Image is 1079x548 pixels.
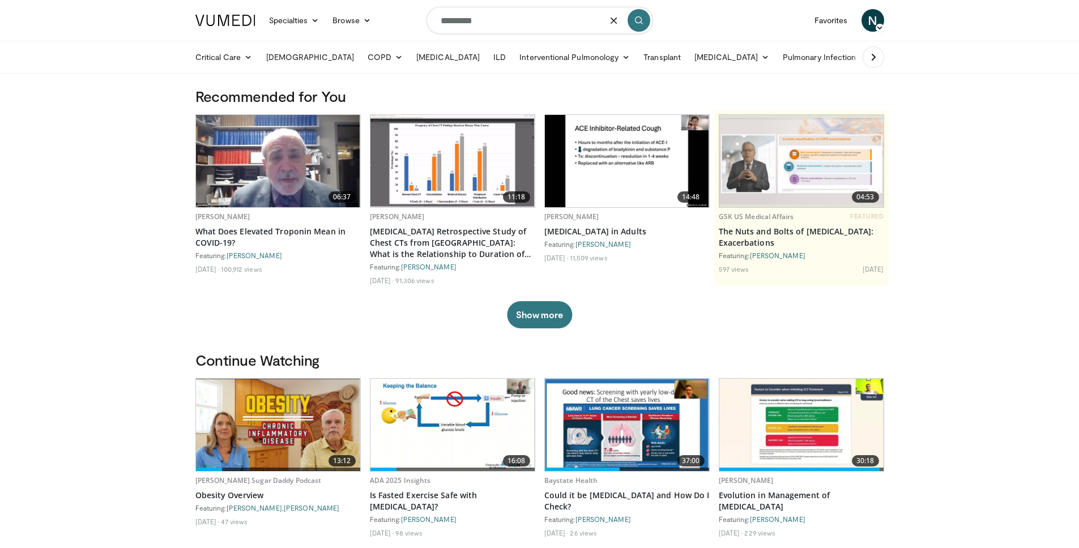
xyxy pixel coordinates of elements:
[719,115,884,207] a: 04:53
[852,455,879,466] span: 30:18
[370,276,394,285] li: [DATE]
[195,490,361,501] a: Obesity Overview
[719,212,794,221] a: GSK US Medical Affairs
[227,504,282,512] a: [PERSON_NAME]
[544,476,598,485] a: Baystate Health
[575,240,631,248] a: [PERSON_NAME]
[196,115,360,207] a: 06:37
[221,517,248,526] li: 47 views
[544,515,710,524] div: Featuring:
[503,191,530,203] span: 11:18
[719,118,884,204] img: 115e3ffd-dfda-40a8-9c6e-2699a402c261.png.620x360_q85_upscale.png
[196,379,360,471] a: 13:12
[575,515,631,523] a: [PERSON_NAME]
[719,515,884,524] div: Featuring:
[570,528,597,537] li: 26 views
[370,490,535,512] a: Is Fasted Exercise Safe with [MEDICAL_DATA]?
[370,212,425,221] a: [PERSON_NAME]
[221,264,262,273] li: 100,912 views
[370,115,535,207] img: c2eb46a3-50d3-446d-a553-a9f8510c7760.620x360_q85_upscale.jpg
[750,515,805,523] a: [PERSON_NAME]
[370,262,535,271] div: Featuring:
[719,379,884,471] a: 30:18
[370,528,394,537] li: [DATE]
[637,46,688,68] a: Transplant
[544,226,710,237] a: [MEDICAL_DATA] in Adults
[719,226,884,249] a: The Nuts and Bolts of [MEDICAL_DATA]: Exacerbations
[719,528,743,537] li: [DATE]
[410,46,487,68] a: [MEDICAL_DATA]
[544,212,599,221] a: [PERSON_NAME]
[370,379,535,471] img: da7aec45-d37b-4722-9fe9-04c8b7c4ab48.620x360_q85_upscale.jpg
[850,212,884,220] span: FEATURED
[744,528,775,537] li: 229 views
[262,9,326,32] a: Specialties
[545,115,709,207] a: 14:48
[329,455,356,466] span: 13:12
[189,46,259,68] a: Critical Care
[544,490,710,512] a: Could it be [MEDICAL_DATA] and How Do I Check?
[427,7,653,34] input: Search topics, interventions
[370,115,535,207] a: 11:18
[776,46,874,68] a: Pulmonary Infection
[719,490,884,512] a: Evolution in Management of [MEDICAL_DATA]
[487,46,513,68] a: ILD
[329,191,356,203] span: 06:37
[545,379,709,471] img: 0cd45fe6-1990-4891-a5c0-9cf4e34281d7.620x360_q85_upscale.jpg
[401,263,457,271] a: [PERSON_NAME]
[545,115,709,207] img: 11950cd4-d248-4755-8b98-ec337be04c84.620x360_q85_upscale.jpg
[195,351,884,369] h3: Continue Watching
[395,528,423,537] li: 98 views
[503,455,530,466] span: 16:08
[719,251,884,260] div: Featuring:
[513,46,637,68] a: Interventional Pulmonology
[195,226,361,249] a: What Does Elevated Troponin Mean in COVID-19?
[544,239,710,249] div: Featuring:
[195,212,250,221] a: [PERSON_NAME]
[195,15,255,26] img: VuMedi Logo
[195,264,220,273] li: [DATE]
[259,46,361,68] a: [DEMOGRAPHIC_DATA]
[750,251,805,259] a: [PERSON_NAME]
[688,46,776,68] a: [MEDICAL_DATA]
[195,517,220,526] li: [DATE]
[544,253,569,262] li: [DATE]
[370,226,535,260] a: [MEDICAL_DATA] Retrospective Study of Chest CTs from [GEOGRAPHIC_DATA]: What is the Relationship ...
[719,476,774,485] a: [PERSON_NAME]
[284,504,339,512] a: [PERSON_NAME]
[677,455,705,466] span: 37:00
[507,301,572,328] button: Show more
[195,503,361,512] div: Featuring: ,
[544,528,569,537] li: [DATE]
[395,276,434,285] li: 91,306 views
[545,379,709,471] a: 37:00
[808,9,855,32] a: Favorites
[195,87,884,105] h3: Recommended for You
[370,379,535,471] a: 16:08
[852,191,879,203] span: 04:53
[719,264,749,273] li: 597 views
[370,476,431,485] a: ADA 2025 Insights
[195,476,322,485] a: [PERSON_NAME] Sugar Daddy Podcast
[370,515,535,524] div: Featuring:
[326,9,378,32] a: Browse
[863,264,884,273] li: [DATE]
[862,9,884,32] a: N
[719,379,884,471] img: 8e167789-583c-47f1-bec8-bb48ed5f4063.620x360_q85_upscale.jpg
[227,251,282,259] a: [PERSON_NAME]
[570,253,607,262] li: 11,509 views
[677,191,705,203] span: 14:48
[361,46,410,68] a: COPD
[196,379,360,471] img: 5ae61462-7477-4019-a794-1a0a08a651ce.jpg.620x360_q85_upscale.jpg
[196,115,360,207] img: 98daf78a-1d22-4ebe-927e-10afe95ffd94.620x360_q85_upscale.jpg
[195,251,361,260] div: Featuring:
[401,515,457,523] a: [PERSON_NAME]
